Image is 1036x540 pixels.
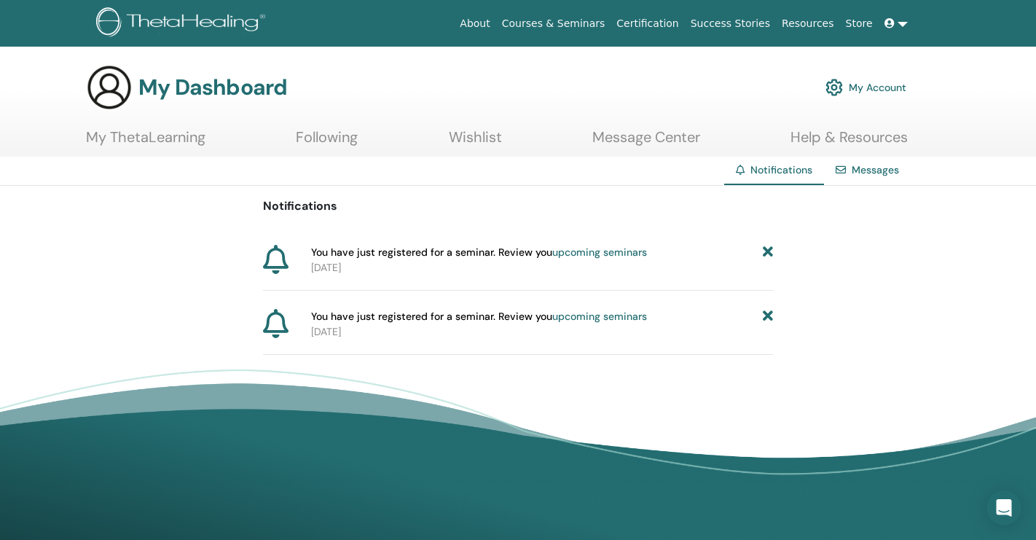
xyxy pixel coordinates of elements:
a: My ThetaLearning [86,128,205,157]
h3: My Dashboard [138,74,287,101]
p: [DATE] [311,260,773,275]
span: Notifications [750,163,812,176]
a: upcoming seminars [552,310,647,323]
a: Success Stories [685,10,776,37]
a: Following [296,128,358,157]
a: My Account [825,71,906,103]
p: Notifications [263,197,773,215]
a: Resources [776,10,840,37]
img: logo.png [96,7,270,40]
p: [DATE] [311,324,773,340]
div: Open Intercom Messenger [986,490,1021,525]
a: Messages [852,163,899,176]
a: Store [840,10,879,37]
a: Message Center [592,128,700,157]
a: Certification [611,10,684,37]
img: generic-user-icon.jpg [86,64,133,111]
a: About [454,10,495,37]
a: Courses & Seminars [496,10,611,37]
span: You have just registered for a seminar. Review you [311,309,647,324]
a: upcoming seminars [552,246,647,259]
img: cog.svg [825,75,843,100]
a: Wishlist [449,128,502,157]
a: Help & Resources [790,128,908,157]
span: You have just registered for a seminar. Review you [311,245,647,260]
